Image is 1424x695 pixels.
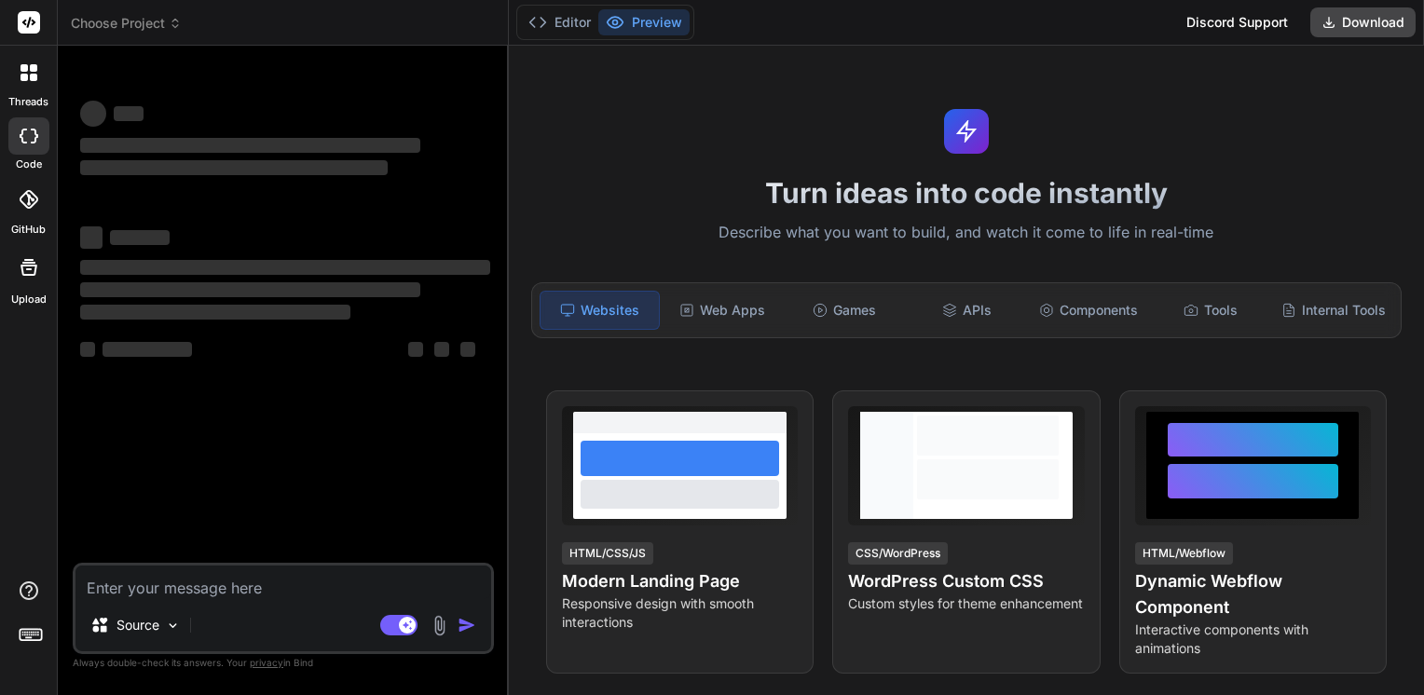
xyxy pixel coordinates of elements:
div: Internal Tools [1274,291,1393,330]
label: code [16,157,42,172]
div: CSS/WordPress [848,542,948,565]
label: GitHub [11,222,46,238]
p: Responsive design with smooth interactions [562,594,798,632]
span: ‌ [408,342,423,357]
img: icon [458,616,476,634]
p: Source [116,616,159,634]
div: HTML/CSS/JS [562,542,653,565]
span: ‌ [80,138,420,153]
span: ‌ [80,342,95,357]
span: ‌ [80,226,103,249]
span: ‌ [434,342,449,357]
div: Tools [1152,291,1270,330]
h1: Turn ideas into code instantly [520,176,1413,210]
p: Custom styles for theme enhancement [848,594,1084,613]
div: HTML/Webflow [1135,542,1233,565]
div: Websites [540,291,660,330]
span: ‌ [80,101,106,127]
div: Web Apps [664,291,782,330]
img: attachment [429,615,450,636]
button: Preview [598,9,690,35]
div: Components [1030,291,1148,330]
span: privacy [250,657,283,668]
label: Upload [11,292,47,307]
p: Describe what you want to build, and watch it come to life in real-time [520,221,1413,245]
button: Editor [521,9,598,35]
div: Discord Support [1175,7,1299,37]
span: ‌ [80,160,388,175]
span: ‌ [110,230,170,245]
p: Interactive components with animations [1135,620,1371,658]
label: threads [8,94,48,110]
span: Choose Project [71,14,182,33]
h4: Modern Landing Page [562,568,798,594]
span: ‌ [114,106,144,121]
h4: Dynamic Webflow Component [1135,568,1371,620]
p: Always double-check its answers. Your in Bind [73,654,494,672]
h4: WordPress Custom CSS [848,568,1084,594]
div: Games [786,291,904,330]
img: Pick Models [165,618,181,634]
div: APIs [908,291,1026,330]
span: ‌ [80,260,490,275]
span: ‌ [103,342,192,357]
button: Download [1310,7,1416,37]
span: ‌ [80,305,350,320]
span: ‌ [80,282,420,297]
span: ‌ [460,342,475,357]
